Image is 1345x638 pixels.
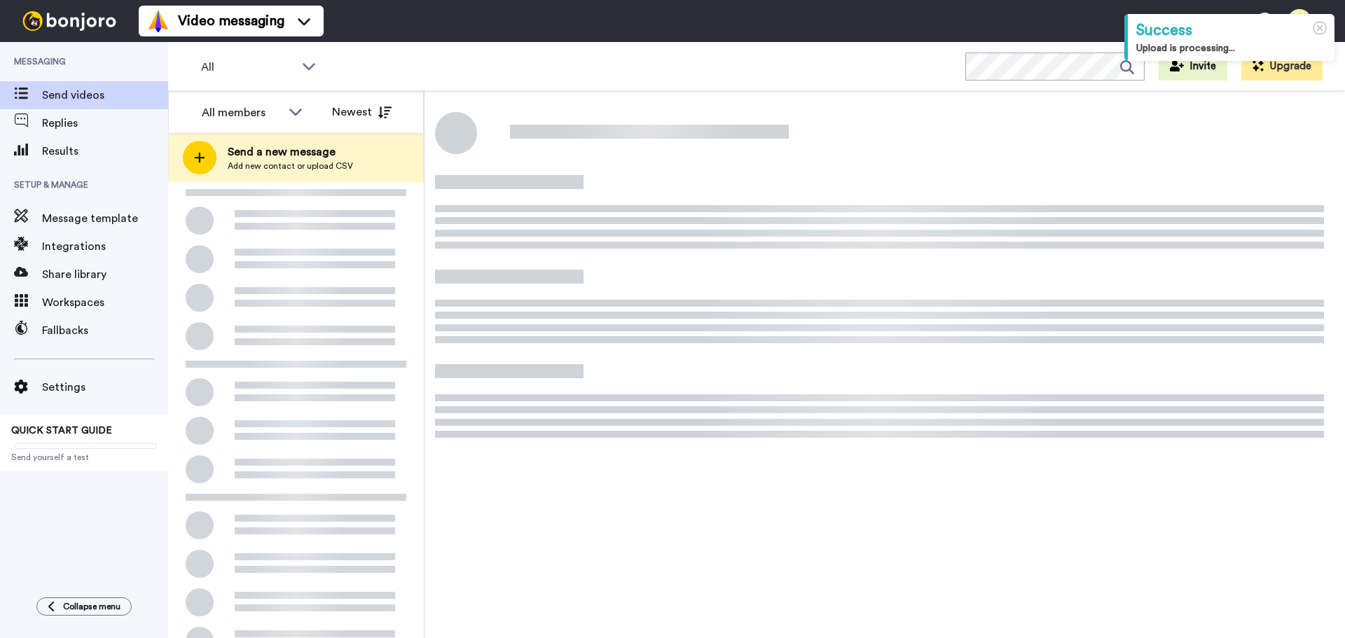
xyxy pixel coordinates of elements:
button: Invite [1159,53,1227,81]
span: QUICK START GUIDE [11,426,112,436]
img: vm-color.svg [147,10,170,32]
img: bj-logo-header-white.svg [17,11,122,31]
span: Fallbacks [42,322,168,339]
div: All members [202,104,282,121]
span: Send a new message [228,144,353,160]
span: Video messaging [178,11,284,31]
button: Collapse menu [36,597,132,616]
span: Results [42,143,168,160]
span: Message template [42,210,168,227]
span: Settings [42,379,168,396]
span: Replies [42,115,168,132]
span: Integrations [42,238,168,255]
div: Success [1136,20,1326,41]
span: Send yourself a test [11,452,157,463]
span: Collapse menu [63,601,120,612]
span: All [201,59,295,76]
button: Newest [322,98,402,126]
div: Upload is processing... [1136,41,1326,55]
span: Share library [42,266,168,283]
span: Add new contact or upload CSV [228,160,353,172]
span: Workspaces [42,294,168,311]
span: Send videos [42,87,168,104]
button: Upgrade [1241,53,1323,81]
